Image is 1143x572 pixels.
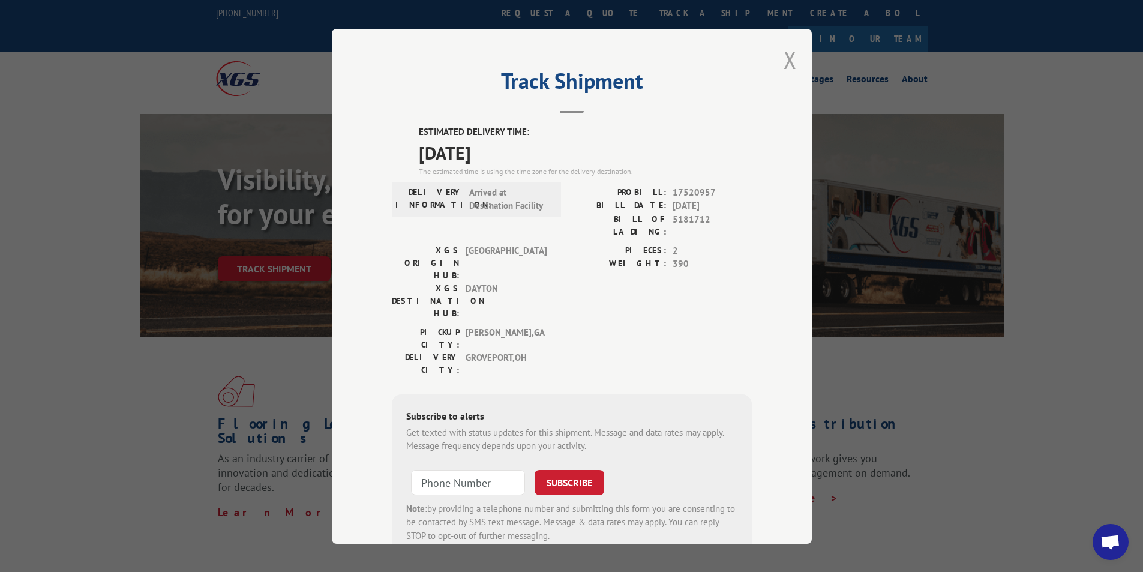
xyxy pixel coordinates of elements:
[572,244,667,257] label: PIECES:
[784,44,797,76] button: Close modal
[466,281,547,319] span: DAYTON
[395,185,463,212] label: DELIVERY INFORMATION:
[392,244,460,281] label: XGS ORIGIN HUB:
[392,73,752,95] h2: Track Shipment
[392,351,460,376] label: DELIVERY CITY:
[572,257,667,271] label: WEIGHT:
[673,199,752,213] span: [DATE]
[673,244,752,257] span: 2
[392,325,460,351] label: PICKUP CITY:
[466,351,547,376] span: GROVEPORT , OH
[469,185,550,212] span: Arrived at Destination Facility
[419,139,752,166] span: [DATE]
[673,257,752,271] span: 390
[406,426,737,453] div: Get texted with status updates for this shipment. Message and data rates may apply. Message frequ...
[1093,524,1129,560] div: Open chat
[572,212,667,238] label: BILL OF LADING:
[572,199,667,213] label: BILL DATE:
[411,469,525,495] input: Phone Number
[466,325,547,351] span: [PERSON_NAME] , GA
[406,502,427,514] strong: Note:
[419,125,752,139] label: ESTIMATED DELIVERY TIME:
[406,408,737,426] div: Subscribe to alerts
[673,185,752,199] span: 17520957
[406,502,737,543] div: by providing a telephone number and submitting this form you are consenting to be contacted by SM...
[466,244,547,281] span: [GEOGRAPHIC_DATA]
[419,166,752,176] div: The estimated time is using the time zone for the delivery destination.
[673,212,752,238] span: 5181712
[572,185,667,199] label: PROBILL:
[392,281,460,319] label: XGS DESTINATION HUB:
[535,469,604,495] button: SUBSCRIBE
